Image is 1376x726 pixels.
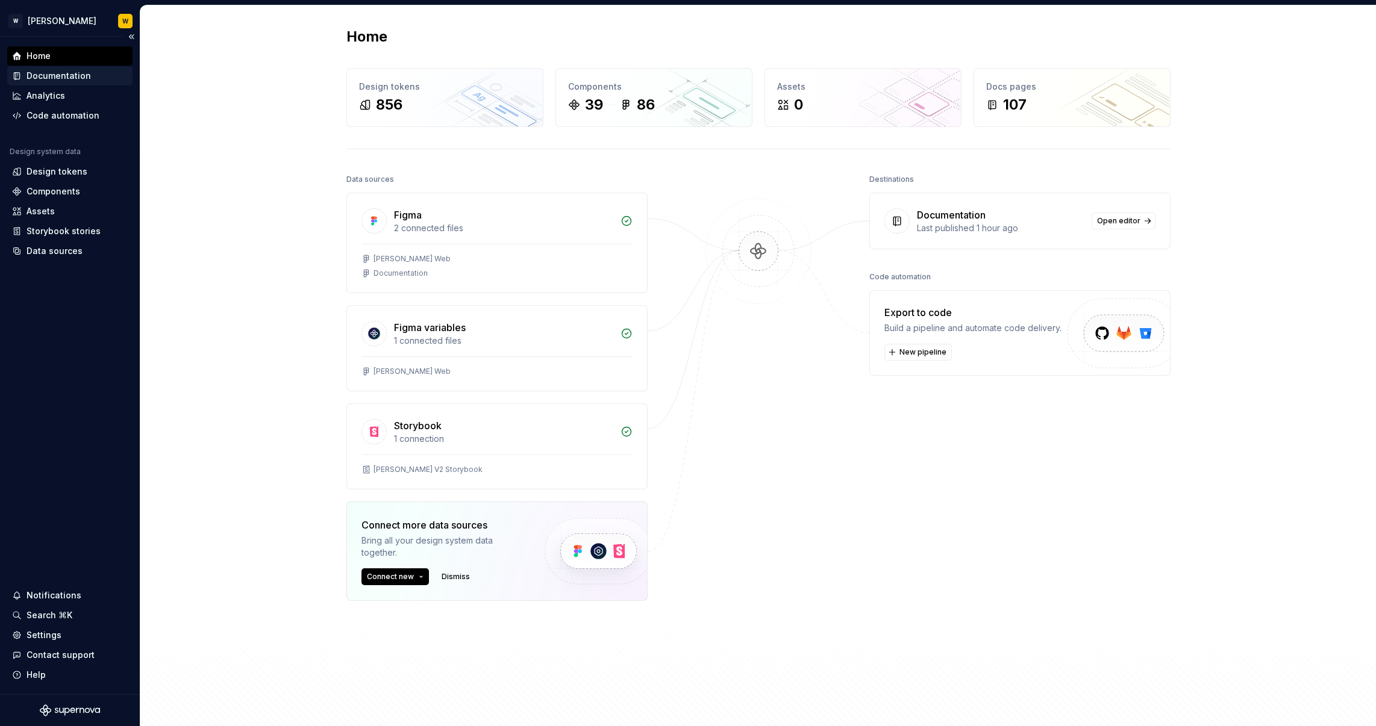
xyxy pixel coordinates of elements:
[436,568,475,585] button: Dismiss
[27,245,83,257] div: Data sources
[346,193,648,293] a: Figma2 connected files[PERSON_NAME] WebDocumentation
[555,68,752,127] a: Components3986
[361,535,524,559] div: Bring all your design system data together.
[394,222,613,234] div: 2 connected files
[27,50,51,62] div: Home
[27,225,101,237] div: Storybook stories
[1003,95,1027,114] div: 107
[27,629,61,641] div: Settings
[27,589,81,601] div: Notifications
[27,205,55,217] div: Assets
[346,68,543,127] a: Design tokens856
[394,208,422,222] div: Figma
[374,254,451,264] div: [PERSON_NAME] Web
[7,241,133,261] a: Data sources
[7,202,133,221] a: Assets
[869,171,914,188] div: Destinations
[7,106,133,125] a: Code automation
[27,166,87,178] div: Design tokens
[7,66,133,85] a: Documentation
[394,433,613,445] div: 1 connection
[1092,213,1156,229] a: Open editor
[361,568,429,585] button: Connect new
[28,15,96,27] div: [PERSON_NAME]
[917,222,1084,234] div: Last published 1 hour ago
[917,208,986,222] div: Documentation
[10,147,81,157] div: Design system data
[27,90,65,102] div: Analytics
[7,162,133,181] a: Design tokens
[27,609,72,621] div: Search ⌘K
[346,305,648,391] a: Figma variables1 connected files[PERSON_NAME] Web
[974,68,1171,127] a: Docs pages107
[765,68,962,127] a: Assets0
[374,367,451,376] div: [PERSON_NAME] Web
[7,665,133,684] button: Help
[123,28,140,45] button: Collapse sidebar
[367,572,414,582] span: Connect new
[7,645,133,665] button: Contact support
[7,625,133,645] a: Settings
[7,46,133,66] a: Home
[346,403,648,489] a: Storybook1 connection[PERSON_NAME] V2 Storybook
[869,268,931,285] div: Code automation
[568,81,740,93] div: Components
[7,606,133,625] button: Search ⌘K
[986,81,1158,93] div: Docs pages
[122,16,128,26] div: W
[27,669,46,681] div: Help
[899,347,946,357] span: New pipeline
[394,320,466,335] div: Figma variables
[27,70,91,82] div: Documentation
[374,268,428,278] div: Documentation
[376,95,402,114] div: 856
[7,222,133,241] a: Storybook stories
[884,344,952,361] button: New pipeline
[7,182,133,201] a: Components
[777,81,949,93] div: Assets
[27,185,80,197] div: Components
[7,586,133,605] button: Notifications
[361,518,524,532] div: Connect more data sources
[884,322,1062,334] div: Build a pipeline and automate code delivery.
[884,305,1062,320] div: Export to code
[27,110,99,122] div: Code automation
[27,649,95,661] div: Contact support
[442,572,470,582] span: Dismiss
[374,465,483,474] div: [PERSON_NAME] V2 Storybook
[8,14,23,28] div: W
[394,418,442,433] div: Storybook
[40,704,100,716] svg: Supernova Logo
[359,81,531,93] div: Design tokens
[637,95,655,114] div: 86
[585,95,603,114] div: 39
[7,86,133,105] a: Analytics
[346,171,394,188] div: Data sources
[346,27,387,46] h2: Home
[794,95,803,114] div: 0
[1097,216,1140,226] span: Open editor
[394,335,613,347] div: 1 connected files
[2,8,137,34] button: W[PERSON_NAME]W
